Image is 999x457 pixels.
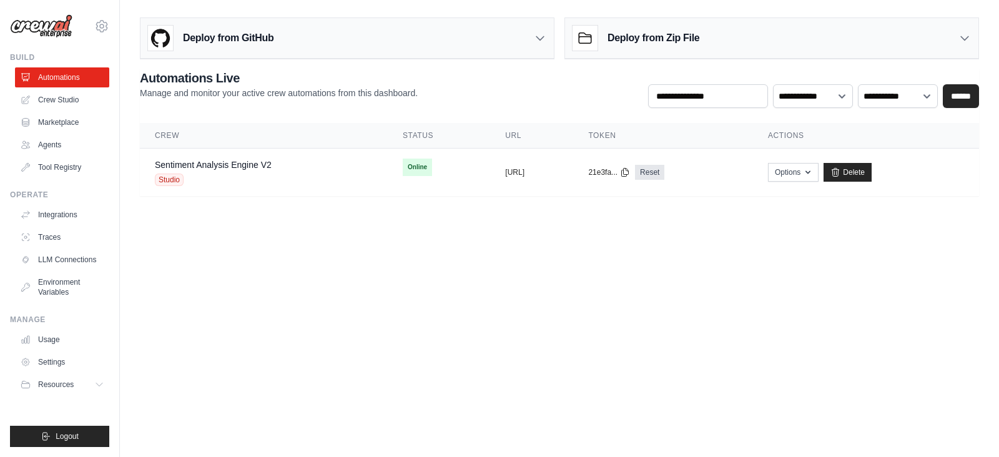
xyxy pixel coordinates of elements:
[490,123,573,149] th: URL
[573,123,753,149] th: Token
[183,31,273,46] h3: Deploy from GitHub
[148,26,173,51] img: GitHub Logo
[15,157,109,177] a: Tool Registry
[15,135,109,155] a: Agents
[15,90,109,110] a: Crew Studio
[608,31,699,46] h3: Deploy from Zip File
[15,272,109,302] a: Environment Variables
[140,69,418,87] h2: Automations Live
[15,330,109,350] a: Usage
[155,174,184,186] span: Studio
[56,431,79,441] span: Logout
[10,52,109,62] div: Build
[15,205,109,225] a: Integrations
[15,250,109,270] a: LLM Connections
[768,163,819,182] button: Options
[588,167,630,177] button: 21e3fa...
[38,380,74,390] span: Resources
[635,165,664,180] a: Reset
[10,315,109,325] div: Manage
[15,112,109,132] a: Marketplace
[403,159,432,176] span: Online
[10,426,109,447] button: Logout
[753,123,979,149] th: Actions
[15,375,109,395] button: Resources
[140,123,388,149] th: Crew
[140,87,418,99] p: Manage and monitor your active crew automations from this dashboard.
[155,160,272,170] a: Sentiment Analysis Engine V2
[15,352,109,372] a: Settings
[824,163,872,182] a: Delete
[10,14,72,38] img: Logo
[15,227,109,247] a: Traces
[10,190,109,200] div: Operate
[388,123,490,149] th: Status
[15,67,109,87] a: Automations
